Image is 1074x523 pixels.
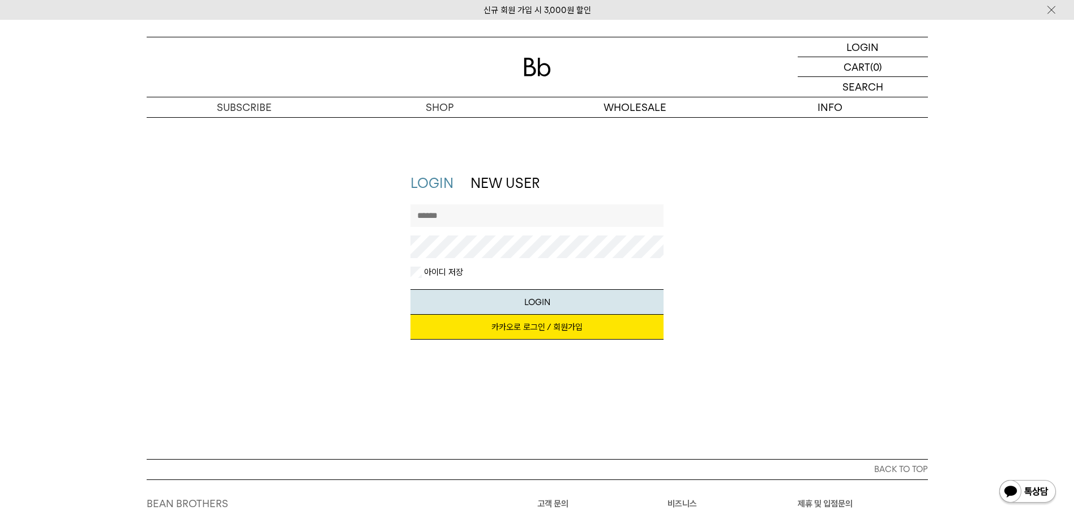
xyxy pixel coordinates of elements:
p: INFO [733,97,928,117]
p: 고객 문의 [537,497,667,511]
button: LOGIN [410,289,664,315]
a: 신규 회원 가입 시 3,000원 할인 [483,5,591,15]
img: 로고 [524,58,551,76]
label: 아이디 저장 [422,267,463,278]
p: LOGIN [846,37,879,57]
a: 카카오로 로그인 / 회원가입 [410,315,664,340]
a: SHOP [342,97,537,117]
a: LOGIN [798,37,928,57]
p: WHOLESALE [537,97,733,117]
a: NEW USER [470,175,540,191]
p: 제휴 및 입점문의 [798,497,928,511]
p: 비즈니스 [667,497,798,511]
button: BACK TO TOP [147,459,928,479]
a: CART (0) [798,57,928,77]
p: SEARCH [842,77,883,97]
img: 카카오톡 채널 1:1 채팅 버튼 [998,479,1057,506]
a: BEAN BROTHERS [147,498,228,509]
p: CART [844,57,870,76]
a: LOGIN [410,175,453,191]
a: SUBSCRIBE [147,97,342,117]
p: (0) [870,57,882,76]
